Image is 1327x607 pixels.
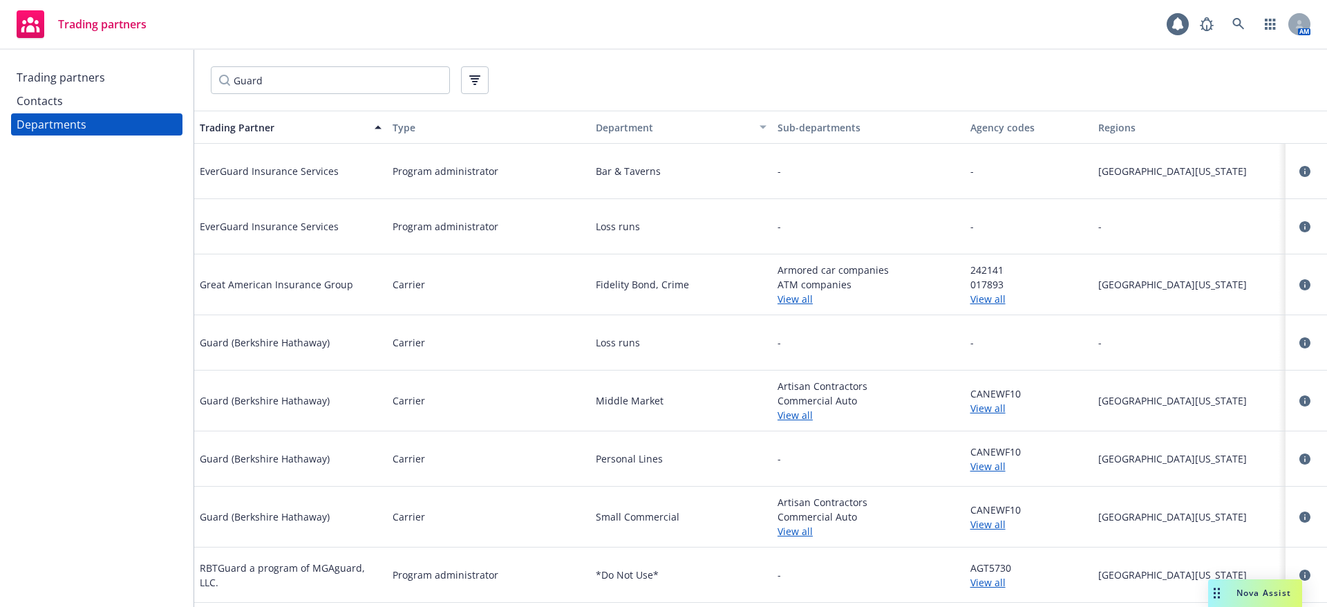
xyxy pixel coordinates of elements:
a: Trading partners [11,66,182,88]
div: Drag to move [1208,579,1225,607]
span: - [1098,335,1280,350]
span: Commercial Auto [778,510,959,524]
div: Trading partners [17,66,105,88]
span: Commercial Auto [778,393,959,408]
button: Agency codes [965,111,1093,144]
span: EverGuard Insurance Services [200,164,339,178]
span: CANEWF10 [970,445,1088,459]
div: Sub-departments [778,120,959,135]
a: Trading partners [11,5,152,44]
a: View all [778,292,959,306]
div: Department [585,120,751,135]
span: ATM companies [778,277,959,292]
input: Filter by keyword... [211,66,450,94]
span: Trading partners [58,19,147,30]
span: Program administrator [393,164,498,178]
span: Program administrator [393,219,498,234]
span: - [970,164,974,178]
a: circleInformation [1297,277,1313,293]
span: Great American Insurance Group [200,277,353,292]
a: circleInformation [1297,451,1313,467]
span: [GEOGRAPHIC_DATA][US_STATE] [1098,277,1280,292]
div: Departments [17,113,86,136]
span: Carrier [393,510,425,524]
span: [GEOGRAPHIC_DATA][US_STATE] [1098,164,1280,178]
span: CANEWF10 [970,386,1088,401]
span: Loss runs [596,335,766,350]
span: - [778,451,781,466]
span: Small Commercial [596,510,766,524]
button: Type [387,111,580,144]
a: View all [970,459,1088,474]
span: Guard (Berkshire Hathaway) [200,451,330,466]
span: - [778,568,781,582]
span: Guard (Berkshire Hathaway) [200,335,330,350]
span: Carrier [393,277,425,292]
div: Type [393,120,574,135]
a: circleInformation [1297,509,1313,525]
span: Carrier [393,451,425,466]
a: Report a Bug [1193,10,1221,38]
span: - [1098,219,1280,234]
span: 017893 [970,277,1088,292]
a: View all [970,292,1088,306]
a: Departments [11,113,182,136]
a: Switch app [1257,10,1284,38]
button: Nova Assist [1208,579,1302,607]
a: circleInformation [1297,567,1313,583]
button: Department [579,111,772,144]
div: Regions [1098,120,1280,135]
span: Loss runs [596,219,766,234]
span: Carrier [393,335,425,350]
span: [GEOGRAPHIC_DATA][US_STATE] [1098,510,1280,524]
span: [GEOGRAPHIC_DATA][US_STATE] [1098,451,1280,466]
a: Contacts [11,90,182,112]
span: Artisan Contractors [778,495,959,510]
div: Agency codes [970,120,1088,135]
a: View all [778,524,959,539]
span: Fidelity Bond, Crime [596,277,766,292]
span: - [778,335,781,350]
span: CANEWF10 [970,503,1088,517]
span: - [778,219,781,234]
span: Armored car companies [778,263,959,277]
button: Regions [1093,111,1286,144]
span: Program administrator [393,568,498,582]
span: [GEOGRAPHIC_DATA][US_STATE] [1098,393,1280,408]
span: Guard (Berkshire Hathaway) [200,393,330,408]
a: View all [970,575,1088,590]
a: Search [1225,10,1252,38]
span: - [778,164,781,178]
div: Trading Partner [200,120,366,135]
a: circleInformation [1297,335,1313,351]
a: View all [970,517,1088,532]
span: - [970,219,974,234]
span: Guard (Berkshire Hathaway) [200,510,330,524]
a: circleInformation [1297,393,1313,409]
button: Trading Partner [194,111,387,144]
button: Sub-departments [772,111,965,144]
div: Contacts [17,90,63,112]
a: View all [778,408,959,422]
span: EverGuard Insurance Services [200,219,339,234]
span: Nova Assist [1236,587,1291,599]
span: AGT5730 [970,561,1088,575]
a: circleInformation [1297,163,1313,180]
span: [GEOGRAPHIC_DATA][US_STATE] [1098,568,1280,582]
span: Bar & Taverns [596,164,766,178]
span: *Do Not Use* [596,568,766,582]
span: - [970,335,974,350]
span: Carrier [393,393,425,408]
span: Personal Lines [596,451,766,466]
a: View all [970,401,1088,415]
span: RBTGuard a program of MGAguard, LLC. [200,561,382,590]
a: circleInformation [1297,218,1313,235]
span: Middle Market [596,393,766,408]
span: Artisan Contractors [778,379,959,393]
span: 242141 [970,263,1088,277]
